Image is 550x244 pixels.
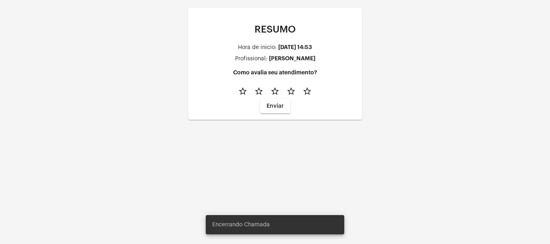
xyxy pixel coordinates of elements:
mat-icon: star_border [302,86,312,96]
mat-icon: star_border [238,86,248,96]
p: RESUMO [194,24,356,35]
span: Enviar [267,103,284,109]
mat-icon: star_border [286,86,296,96]
div: [DATE] 14:53 [278,44,312,50]
mat-icon: star_border [270,86,280,96]
div: [PERSON_NAME] [269,55,315,62]
mat-icon: star_border [254,86,264,96]
h4: Como avalia seu atendimento? [194,70,356,76]
button: Enviar [260,99,290,113]
span: Encerrando Chamada [212,221,270,229]
div: Hora de inicio: [238,45,277,51]
div: Profissional: [235,56,267,62]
